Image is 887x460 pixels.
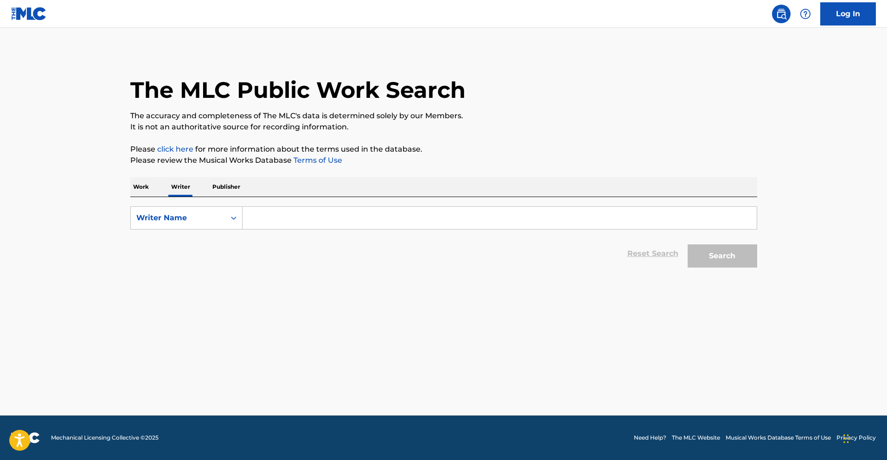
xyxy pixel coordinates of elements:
[800,8,811,19] img: help
[796,5,815,23] div: Help
[136,212,220,224] div: Writer Name
[130,110,757,121] p: The accuracy and completeness of The MLC's data is determined solely by our Members.
[672,434,720,442] a: The MLC Website
[776,8,787,19] img: search
[130,177,152,197] p: Work
[726,434,831,442] a: Musical Works Database Terms of Use
[836,434,876,442] a: Privacy Policy
[130,155,757,166] p: Please review the Musical Works Database
[841,415,887,460] iframe: Chat Widget
[11,432,40,443] img: logo
[51,434,159,442] span: Mechanical Licensing Collective © 2025
[130,206,757,272] form: Search Form
[292,156,342,165] a: Terms of Use
[820,2,876,26] a: Log In
[634,434,666,442] a: Need Help?
[843,425,849,453] div: Drag
[168,177,193,197] p: Writer
[130,144,757,155] p: Please for more information about the terms used in the database.
[130,121,757,133] p: It is not an authoritative source for recording information.
[772,5,791,23] a: Public Search
[130,76,466,104] h1: The MLC Public Work Search
[11,7,47,20] img: MLC Logo
[210,177,243,197] p: Publisher
[157,145,193,153] a: click here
